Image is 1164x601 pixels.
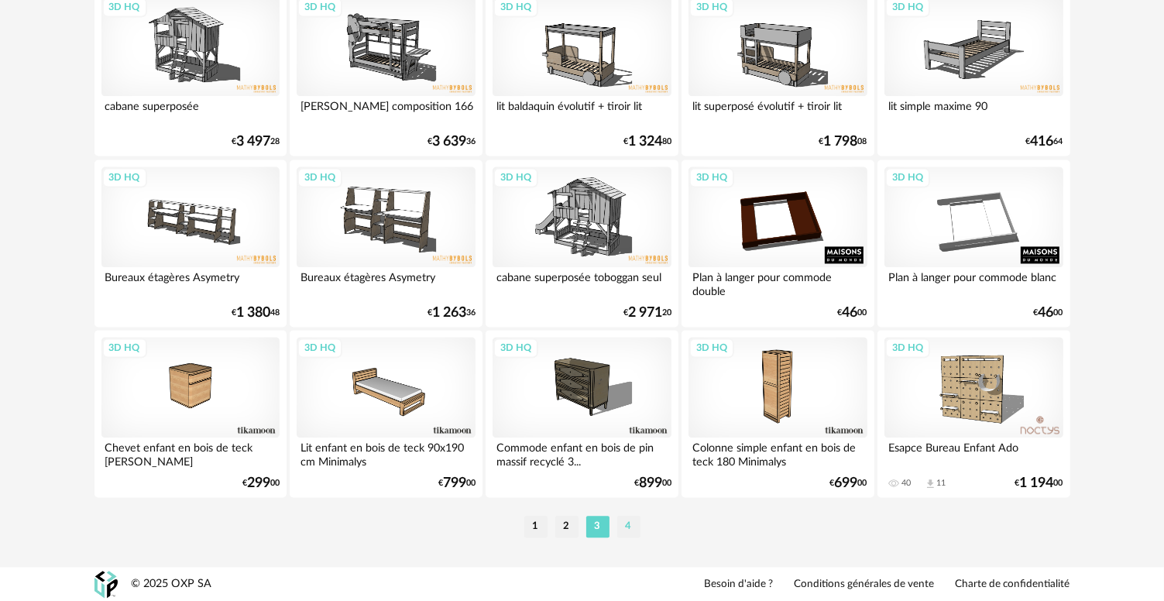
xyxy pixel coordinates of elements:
img: OXP [94,571,118,598]
span: 1 194 [1020,478,1054,489]
div: € 00 [830,478,867,489]
div: Esapce Bureau Enfant Ado [884,438,1063,469]
span: 3 639 [432,136,466,147]
div: € 36 [427,307,476,318]
span: 699 [835,478,858,489]
div: lit simple maxime 90 [884,96,1063,127]
div: € 00 [634,478,671,489]
span: 46 [843,307,858,318]
div: Colonne simple enfant en bois de teck 180 Minimalys [688,438,867,469]
div: 3D HQ [102,167,147,187]
span: 799 [443,478,466,489]
div: € 28 [232,136,280,147]
li: 1 [524,516,548,537]
div: lit baldaquin évolutif + tiroir lit [493,96,671,127]
a: 3D HQ Bureaux étagères Asymetry €1 38048 [94,160,287,327]
div: 40 [901,478,911,489]
div: Lit enfant en bois de teck 90x190 cm Minimalys [297,438,475,469]
div: € 00 [838,307,867,318]
a: 3D HQ cabane superposée toboggan seul €2 97120 [486,160,678,327]
span: 1 324 [628,136,662,147]
div: € 48 [232,307,280,318]
a: Charte de confidentialité [956,578,1070,592]
div: 3D HQ [689,167,734,187]
li: 2 [555,516,579,537]
div: € 36 [427,136,476,147]
span: 299 [247,478,270,489]
div: Plan à langer pour commode double [688,267,867,298]
div: € 80 [623,136,671,147]
a: Conditions générales de vente [795,578,935,592]
div: Commode enfant en bois de pin massif recyclé 3... [493,438,671,469]
div: 3D HQ [885,338,930,358]
span: 899 [639,478,662,489]
div: € 00 [1015,478,1063,489]
div: Chevet enfant en bois de teck [PERSON_NAME] [101,438,280,469]
div: 3D HQ [102,338,147,358]
div: © 2025 OXP SA [132,577,212,592]
div: Bureaux étagères Asymetry [297,267,475,298]
span: 46 [1039,307,1054,318]
div: 3D HQ [297,338,342,358]
span: 1 263 [432,307,466,318]
div: € 00 [242,478,280,489]
span: 1 798 [824,136,858,147]
a: 3D HQ Lit enfant en bois de teck 90x190 cm Minimalys €79900 [290,330,482,497]
a: Besoin d'aide ? [705,578,774,592]
div: 3D HQ [885,167,930,187]
div: Plan à langer pour commode blanc [884,267,1063,298]
a: 3D HQ Colonne simple enfant en bois de teck 180 Minimalys €69900 [682,330,874,497]
div: 3D HQ [493,167,538,187]
div: cabane superposée [101,96,280,127]
a: 3D HQ Chevet enfant en bois de teck [PERSON_NAME] €29900 [94,330,287,497]
div: lit superposé évolutif + tiroir lit [688,96,867,127]
div: € 08 [819,136,867,147]
li: 3 [586,516,609,537]
div: Bureaux étagères Asymetry [101,267,280,298]
span: 1 380 [236,307,270,318]
a: 3D HQ Bureaux étagères Asymetry €1 26336 [290,160,482,327]
div: cabane superposée toboggan seul [493,267,671,298]
span: 3 497 [236,136,270,147]
div: 11 [936,478,946,489]
div: 3D HQ [689,338,734,358]
div: € 00 [1034,307,1063,318]
span: Download icon [925,478,936,489]
a: 3D HQ Commode enfant en bois de pin massif recyclé 3... €89900 [486,330,678,497]
a: 3D HQ Plan à langer pour commode double €4600 [682,160,874,327]
a: 3D HQ Esapce Bureau Enfant Ado 40 Download icon 11 €1 19400 [877,330,1070,497]
div: 3D HQ [297,167,342,187]
li: 4 [617,516,640,537]
div: [PERSON_NAME] composition 166 [297,96,475,127]
div: € 00 [438,478,476,489]
a: 3D HQ Plan à langer pour commode blanc €4600 [877,160,1070,327]
div: € 64 [1026,136,1063,147]
div: € 20 [623,307,671,318]
div: 3D HQ [493,338,538,358]
span: 2 971 [628,307,662,318]
span: 416 [1031,136,1054,147]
